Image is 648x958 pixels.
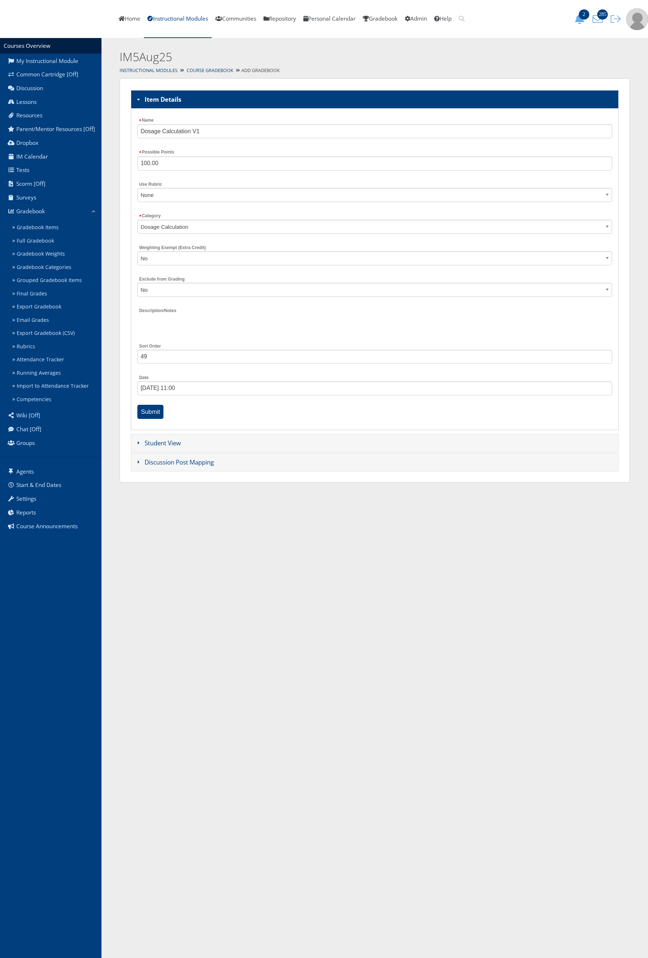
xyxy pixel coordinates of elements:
a: Gradebook Items [9,221,101,234]
label: Use Rubric [137,182,164,188]
div: Add Gradebook [101,66,648,76]
label: Description/Notes [137,308,178,314]
img: user-profile-default-picture.png [626,8,648,30]
span: 2 [579,9,589,20]
label: Possible Points [137,150,176,156]
a: 285 [590,15,608,22]
h3: Discussion Post Mapping [131,453,619,471]
h2: IM5Aug25 [120,49,516,65]
a: Export Gradebook [9,300,101,314]
a: Running Averages [9,366,101,380]
a: Course Gradebook [187,67,233,73]
a: Full Gradebook [9,234,101,248]
label: Exclude from Grading [137,277,186,282]
button: 285 [590,14,608,24]
a: Final Grades [9,287,101,301]
button: 2 [572,14,590,24]
span: 285 [597,9,608,20]
label: Sort Order [137,344,163,349]
a: Courses Overview [4,42,50,50]
a: 2 [572,15,590,22]
a: Email Grades [9,314,101,327]
a: Competencies [9,393,101,406]
a: Attendance Tracker [9,353,101,366]
a: Instructional Modules [120,67,178,73]
label: Date [137,375,150,381]
input: Submit [137,405,164,419]
label: Weighting Exempt (Extra Credit) [137,245,208,251]
a: Gradebook Weights [9,247,101,261]
a: Grouped Gradebook Items [9,274,101,287]
a: Gradebook Categories [9,261,101,274]
a: Rubrics [9,340,101,353]
a: Import to Attendance Tracker [9,379,101,393]
h3: Student View [131,434,619,452]
label: Category [137,213,162,220]
h3: Item Details [131,90,619,109]
label: Name [137,118,155,124]
a: Export Gradebook (CSV) [9,327,101,340]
